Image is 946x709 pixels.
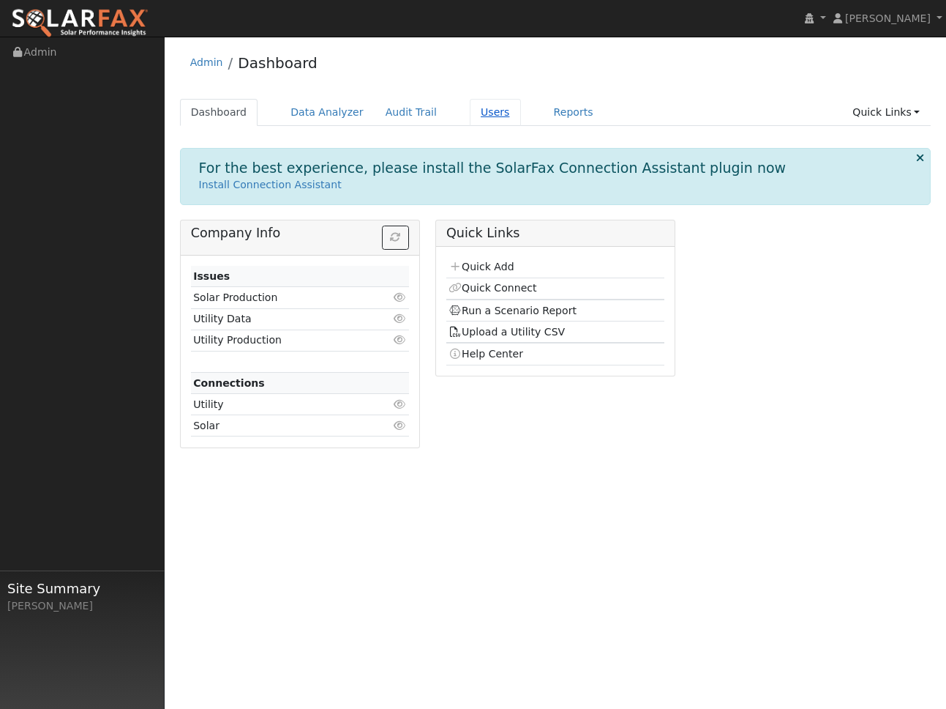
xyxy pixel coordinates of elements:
td: Utility Production [191,330,374,351]
i: Click to view [394,420,407,431]
a: Dashboard [238,54,318,72]
td: Utility [191,394,374,415]
a: Admin [190,56,223,68]
a: Quick Links [841,99,931,126]
strong: Connections [193,377,265,389]
a: Run a Scenario Report [448,305,577,316]
td: Utility Data [191,308,374,330]
i: Click to view [394,399,407,409]
h5: Company Info [191,226,409,241]
a: Quick Connect [448,282,536,294]
img: SolarFax [11,8,149,39]
a: Upload a Utility CSV [448,326,565,338]
h1: For the best experience, please install the SolarFax Connection Assistant plugin now [199,160,787,177]
i: Click to view [394,335,407,345]
a: Data Analyzer [279,99,375,126]
div: [PERSON_NAME] [7,598,157,614]
a: Dashboard [180,99,258,126]
a: Reports [543,99,604,126]
strong: Issues [193,270,230,282]
td: Solar Production [191,287,374,308]
a: Install Connection Assistant [199,179,342,190]
i: Click to view [394,313,407,324]
span: Site Summary [7,579,157,598]
h5: Quick Links [446,226,664,241]
a: Users [470,99,521,126]
a: Audit Trail [375,99,448,126]
i: Click to view [394,292,407,302]
span: [PERSON_NAME] [845,12,931,24]
td: Solar [191,415,374,437]
a: Help Center [448,348,523,360]
a: Quick Add [448,261,514,272]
